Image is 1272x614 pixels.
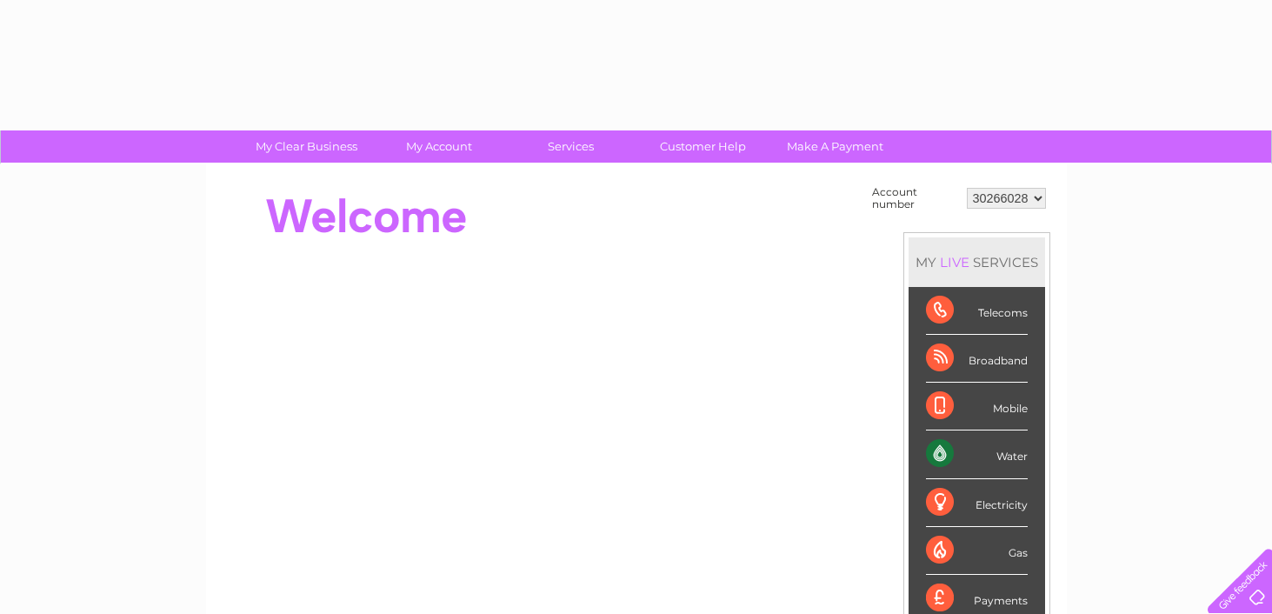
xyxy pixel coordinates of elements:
a: My Clear Business [235,130,378,163]
div: Mobile [926,383,1028,430]
div: MY SERVICES [909,237,1045,287]
a: Customer Help [631,130,775,163]
td: Account number [868,182,962,215]
div: LIVE [936,254,973,270]
div: Broadband [926,335,1028,383]
div: Electricity [926,479,1028,527]
div: Gas [926,527,1028,575]
div: Telecoms [926,287,1028,335]
div: Water [926,430,1028,478]
a: Make A Payment [763,130,907,163]
a: Services [499,130,643,163]
a: My Account [367,130,510,163]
